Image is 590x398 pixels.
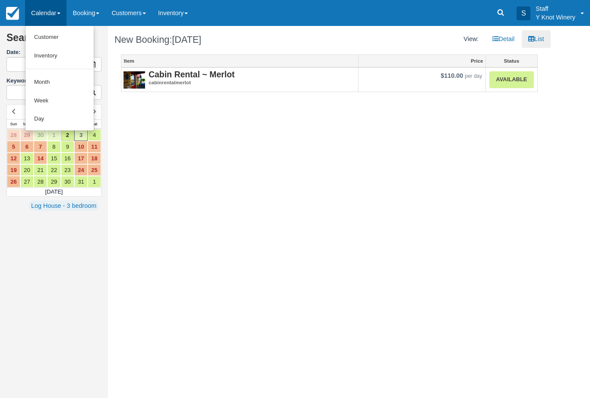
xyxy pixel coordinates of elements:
a: Week [25,92,94,110]
a: Month [25,73,94,92]
a: Day [25,110,94,128]
a: Inventory [25,47,94,65]
ul: Calendar [25,26,94,131]
a: Customer [25,28,94,47]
